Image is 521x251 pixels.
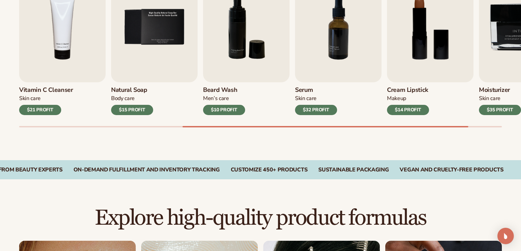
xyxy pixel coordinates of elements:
div: $32 PROFIT [295,105,337,115]
div: Body Care [111,95,153,102]
div: Skin Care [19,95,73,102]
h3: Vitamin C Cleanser [19,86,73,94]
h2: Explore high-quality product formulas [19,207,502,229]
h3: Moisturizer [479,86,521,94]
div: VEGAN AND CRUELTY-FREE PRODUCTS [400,167,503,173]
h3: Natural Soap [111,86,153,94]
h3: Serum [295,86,337,94]
div: Skin Care [295,95,337,102]
div: Makeup [387,95,429,102]
div: $35 PROFIT [479,105,521,115]
div: $15 PROFIT [111,105,153,115]
div: CUSTOMIZE 450+ PRODUCTS [231,167,308,173]
div: Skin Care [479,95,521,102]
div: Open Intercom Messenger [497,228,514,244]
div: On-Demand Fulfillment and Inventory Tracking [74,167,220,173]
div: SUSTAINABLE PACKAGING [318,167,389,173]
div: $10 PROFIT [203,105,245,115]
div: $14 PROFIT [387,105,429,115]
div: Men’s Care [203,95,245,102]
h3: Cream Lipstick [387,86,429,94]
h3: Beard Wash [203,86,245,94]
div: $21 PROFIT [19,105,61,115]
